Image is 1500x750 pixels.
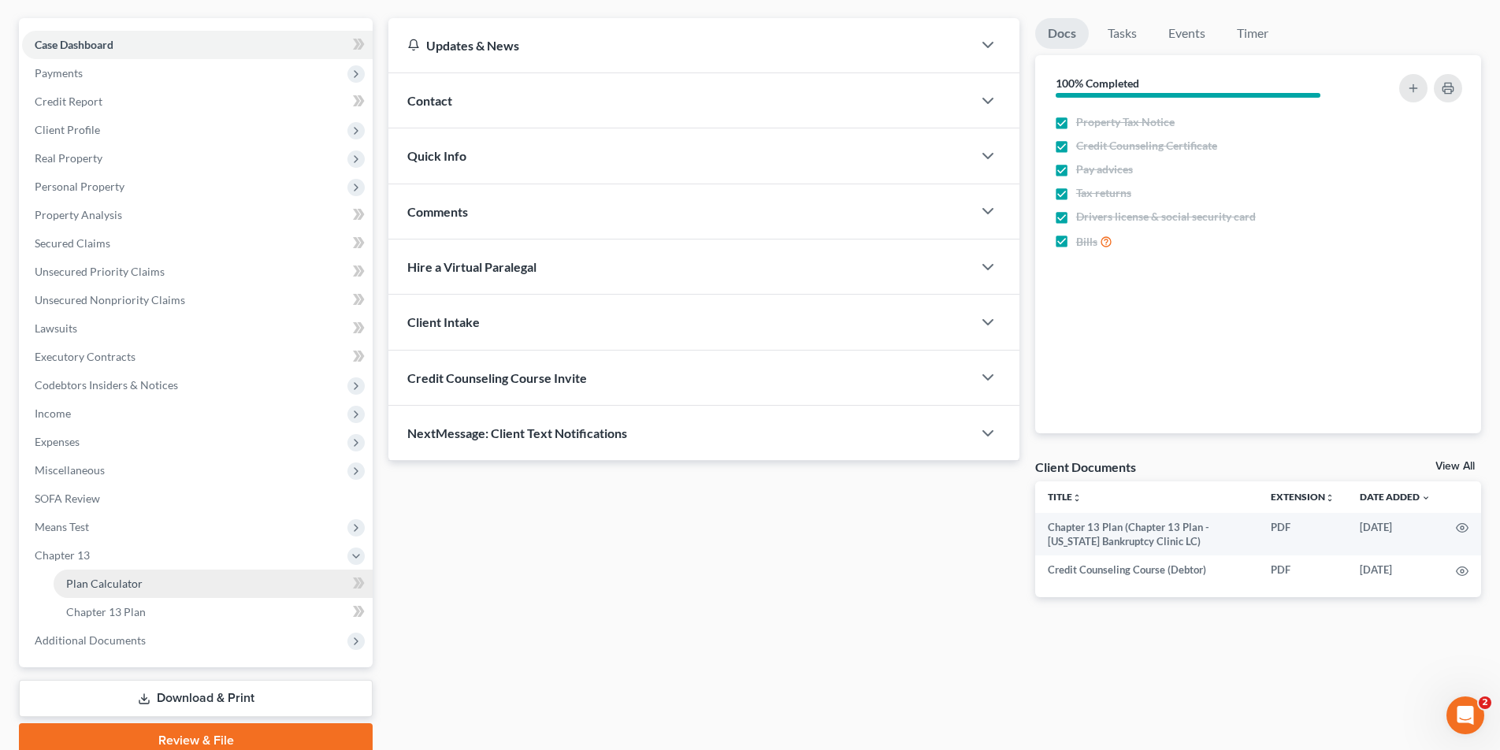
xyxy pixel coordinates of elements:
a: Property Analysis [22,201,373,229]
span: Bills [1076,234,1097,250]
td: PDF [1258,513,1347,556]
a: Chapter 13 Plan [54,598,373,626]
a: Unsecured Priority Claims [22,258,373,286]
a: Download & Print [19,680,373,717]
span: Expenses [35,435,80,448]
span: Comments [407,204,468,219]
span: Executory Contracts [35,350,136,363]
span: Personal Property [35,180,124,193]
a: Secured Claims [22,229,373,258]
td: [DATE] [1347,555,1443,584]
span: Drivers license & social security card [1076,209,1256,225]
span: Contact [407,93,452,108]
a: View All [1435,461,1475,472]
span: Tax returns [1076,185,1131,201]
td: Credit Counseling Course (Debtor) [1035,555,1258,584]
span: Hire a Virtual Paralegal [407,259,537,274]
a: SOFA Review [22,485,373,513]
a: Lawsuits [22,314,373,343]
div: Updates & News [407,37,953,54]
td: Chapter 13 Plan (Chapter 13 Plan - [US_STATE] Bankruptcy Clinic LC) [1035,513,1258,556]
a: Case Dashboard [22,31,373,59]
span: Quick Info [407,148,466,163]
span: Unsecured Priority Claims [35,265,165,278]
span: Codebtors Insiders & Notices [35,378,178,392]
a: Extensionunfold_more [1271,491,1335,503]
a: Events [1156,18,1218,49]
a: Titleunfold_more [1048,491,1082,503]
span: Credit Report [35,95,102,108]
span: Property Tax Notice [1076,114,1175,130]
a: Date Added expand_more [1360,491,1431,503]
span: Credit Counseling Course Invite [407,370,587,385]
a: Executory Contracts [22,343,373,371]
span: Income [35,407,71,420]
iframe: Intercom live chat [1446,696,1484,734]
span: Case Dashboard [35,38,113,51]
span: Unsecured Nonpriority Claims [35,293,185,306]
span: Secured Claims [35,236,110,250]
span: Pay advices [1076,162,1133,177]
span: Client Profile [35,123,100,136]
span: Miscellaneous [35,463,105,477]
span: Real Property [35,151,102,165]
span: Credit Counseling Certificate [1076,138,1217,154]
i: unfold_more [1072,493,1082,503]
i: expand_more [1421,493,1431,503]
span: NextMessage: Client Text Notifications [407,425,627,440]
a: Credit Report [22,87,373,116]
span: Chapter 13 Plan [66,605,146,618]
span: Client Intake [407,314,480,329]
span: Plan Calculator [66,577,143,590]
span: Payments [35,66,83,80]
strong: 100% Completed [1056,76,1139,90]
a: Plan Calculator [54,570,373,598]
a: Timer [1224,18,1281,49]
span: Chapter 13 [35,548,90,562]
span: Property Analysis [35,208,122,221]
span: SOFA Review [35,492,100,505]
i: unfold_more [1325,493,1335,503]
div: Client Documents [1035,459,1136,475]
td: [DATE] [1347,513,1443,556]
span: Means Test [35,520,89,533]
a: Tasks [1095,18,1149,49]
td: PDF [1258,555,1347,584]
span: Additional Documents [35,633,146,647]
span: 2 [1479,696,1491,709]
a: Unsecured Nonpriority Claims [22,286,373,314]
a: Docs [1035,18,1089,49]
span: Lawsuits [35,321,77,335]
